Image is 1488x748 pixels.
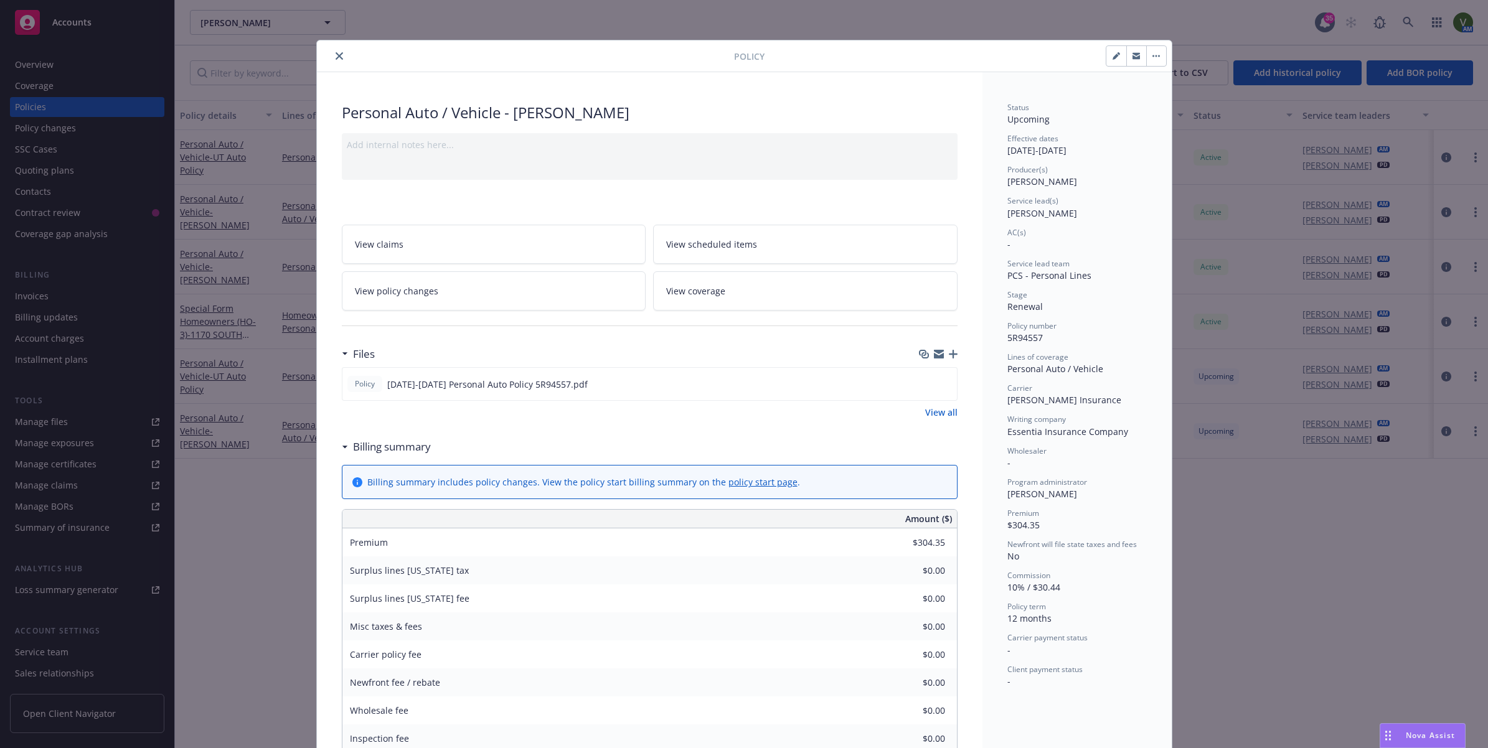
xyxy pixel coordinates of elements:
[350,536,388,548] span: Premium
[1007,175,1077,187] span: [PERSON_NAME]
[342,102,958,123] div: Personal Auto / Vehicle - [PERSON_NAME]
[1007,664,1083,675] span: Client payment status
[925,406,958,419] a: View all
[1007,570,1050,581] span: Commission
[734,50,765,63] span: Policy
[332,49,347,63] button: close
[1007,414,1066,424] span: Writing company
[1007,269,1091,281] span: PCS - Personal Lines
[921,378,931,391] button: download file
[872,617,953,636] input: 0.00
[350,648,421,660] span: Carrier policy fee
[342,225,646,264] a: View claims
[872,673,953,692] input: 0.00
[905,512,952,525] span: Amount ($)
[1007,258,1070,269] span: Service lead team
[1007,352,1068,362] span: Lines of coverage
[728,476,798,488] a: policy start page
[342,346,375,362] div: Files
[1007,519,1040,531] span: $304.35
[350,564,469,576] span: Surplus lines [US_STATE] tax
[1007,289,1027,300] span: Stage
[1007,675,1010,687] span: -
[1007,426,1128,437] span: Essentia Insurance Company
[1406,730,1455,741] span: Nova Assist
[1007,539,1137,549] span: Newfront will file state taxes and fees
[350,732,409,744] span: Inspection fee
[1007,612,1052,624] span: 12 months
[367,475,800,489] div: Billing summary includes policy changes. View the policy start billing summary on the .
[1007,508,1039,518] span: Premium
[1007,550,1019,562] span: No
[342,439,431,455] div: Billing summary
[353,346,375,362] h3: Files
[350,620,422,632] span: Misc taxes & fees
[1007,601,1046,612] span: Policy term
[872,533,953,552] input: 0.00
[1380,723,1466,748] button: Nova Assist
[1007,227,1026,238] span: AC(s)
[1007,488,1077,500] span: [PERSON_NAME]
[872,589,953,608] input: 0.00
[355,238,403,251] span: View claims
[1007,363,1103,375] span: Personal Auto / Vehicle
[1007,320,1057,331] span: Policy number
[387,378,588,391] span: [DATE]-[DATE] Personal Auto Policy 5R94557.pdf
[872,561,953,580] input: 0.00
[1007,457,1010,469] span: -
[653,271,958,311] a: View coverage
[353,439,431,455] h3: Billing summary
[1007,133,1058,144] span: Effective dates
[1007,301,1043,312] span: Renewal
[1007,133,1147,157] div: [DATE] - [DATE]
[1007,446,1047,456] span: Wholesaler
[1007,581,1060,593] span: 10% / $30.44
[342,271,646,311] a: View policy changes
[355,284,438,297] span: View policy changes
[666,284,725,297] span: View coverage
[666,238,757,251] span: View scheduled items
[872,729,953,748] input: 0.00
[653,225,958,264] a: View scheduled items
[941,378,952,391] button: preview file
[350,676,440,688] span: Newfront fee / rebate
[1007,195,1058,206] span: Service lead(s)
[1007,383,1032,393] span: Carrier
[1007,394,1121,406] span: [PERSON_NAME] Insurance
[1007,238,1010,250] span: -
[1380,724,1396,747] div: Drag to move
[347,138,953,151] div: Add internal notes here...
[1007,332,1043,344] span: 5R94557
[352,378,377,390] span: Policy
[1007,113,1050,125] span: Upcoming
[350,704,408,716] span: Wholesale fee
[350,592,469,604] span: Surplus lines [US_STATE] fee
[1007,477,1087,487] span: Program administrator
[1007,102,1029,113] span: Status
[1007,632,1088,643] span: Carrier payment status
[1007,164,1048,175] span: Producer(s)
[872,701,953,720] input: 0.00
[1007,207,1077,219] span: [PERSON_NAME]
[872,645,953,664] input: 0.00
[1007,644,1010,656] span: -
